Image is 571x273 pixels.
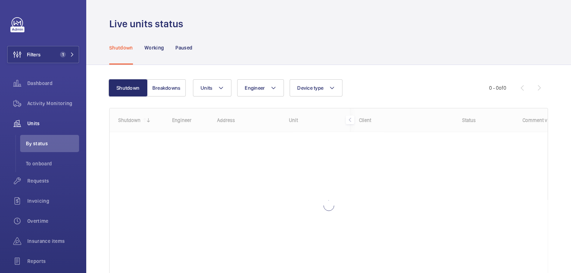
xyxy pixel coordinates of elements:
span: By status [26,140,79,147]
span: Overtime [27,217,79,225]
p: Shutdown [109,44,133,51]
button: Engineer [237,79,284,97]
span: Dashboard [27,80,79,87]
p: Working [144,44,164,51]
span: Requests [27,177,79,184]
span: Filters [27,51,41,58]
span: Reports [27,258,79,265]
span: Invoicing [27,197,79,204]
button: Filters1 [7,46,79,63]
button: Shutdown [109,79,147,97]
button: Breakdowns [147,79,186,97]
span: Insurance items [27,237,79,245]
span: 1 [60,52,66,57]
span: To onboard [26,160,79,167]
span: Activity Monitoring [27,100,79,107]
span: Device type [297,85,323,91]
span: 0 - 0 0 [489,85,506,90]
span: of [499,85,503,91]
p: Paused [175,44,192,51]
span: Units [27,120,79,127]
h1: Live units status [109,17,188,30]
span: Engineer [245,85,265,91]
span: Units [201,85,212,91]
button: Device type [290,79,342,97]
button: Units [193,79,231,97]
